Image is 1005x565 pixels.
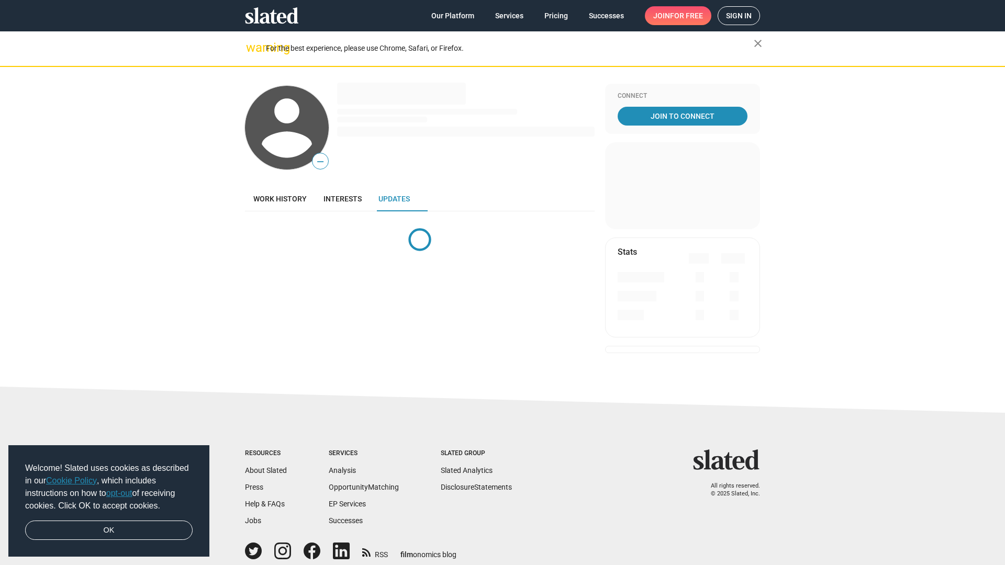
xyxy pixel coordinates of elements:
a: Join To Connect [618,107,747,126]
div: Services [329,449,399,458]
a: OpportunityMatching [329,483,399,491]
a: Help & FAQs [245,500,285,508]
div: Connect [618,92,747,100]
a: Press [245,483,263,491]
a: Successes [329,516,363,525]
a: DisclosureStatements [441,483,512,491]
span: Work history [253,195,307,203]
span: Sign in [726,7,752,25]
span: — [312,155,328,168]
a: Cookie Policy [46,476,97,485]
a: dismiss cookie message [25,521,193,540]
span: Successes [589,6,624,25]
a: Jobs [245,516,261,525]
a: RSS [362,544,388,560]
a: Successes [580,6,632,25]
a: Slated Analytics [441,466,493,474]
a: Interests [315,186,370,211]
a: About Slated [245,466,287,474]
div: Resources [245,449,287,458]
a: Sign in [718,6,760,25]
span: for free [670,6,703,25]
span: Updates [378,195,410,203]
a: Updates [370,186,418,211]
div: For the best experience, please use Chrome, Safari, or Firefox. [266,41,754,55]
span: Join [653,6,703,25]
a: Services [487,6,532,25]
div: cookieconsent [8,445,209,557]
a: filmonomics blog [400,541,456,560]
a: Pricing [536,6,576,25]
a: opt-out [106,489,132,498]
span: Join To Connect [620,107,745,126]
span: film [400,550,413,559]
mat-icon: close [752,37,764,50]
span: Services [495,6,523,25]
p: All rights reserved. © 2025 Slated, Inc. [700,482,760,498]
a: Joinfor free [645,6,711,25]
span: Pricing [544,6,568,25]
mat-icon: warning [246,41,259,54]
a: EP Services [329,500,366,508]
mat-card-title: Stats [618,246,637,257]
span: Welcome! Slated uses cookies as described in our , which includes instructions on how to of recei... [25,462,193,512]
a: Work history [245,186,315,211]
a: Our Platform [423,6,483,25]
span: Interests [323,195,362,203]
div: Slated Group [441,449,512,458]
a: Analysis [329,466,356,474]
span: Our Platform [431,6,474,25]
